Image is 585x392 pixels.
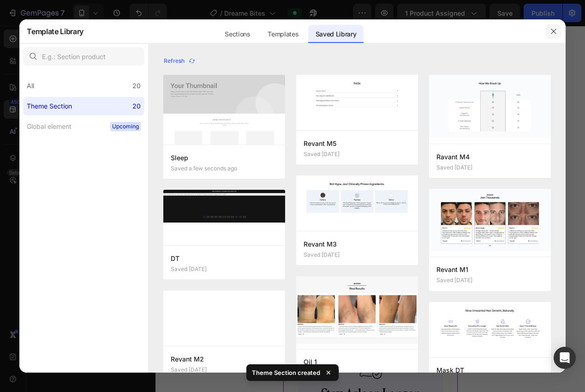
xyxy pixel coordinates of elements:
[27,19,84,43] h2: Template Library
[429,75,551,144] img: -a-gempagesversionv7shop-id563747377920344850theme-section-id580603636199981576.jpg
[24,36,167,63] p: We cannot find any products from your Shopify store. Please try manually syncing the data from Sh...
[304,252,340,258] p: Saved [DATE]
[75,217,100,243] img: 2237x1678
[554,347,576,369] div: Open Intercom Messenger
[163,54,196,67] button: Refresh
[171,354,278,365] p: Revant M2
[296,175,418,229] img: -a-gempagesversionv7shop-id563747377920344850theme-section-id580603602897207891.jpg
[164,57,196,65] div: Refresh
[27,101,72,112] div: Theme Section
[304,138,411,149] p: Revant M5
[429,189,551,257] img: -a-gempagesversionv7shop-id563747377920344850theme-section-id580603555652567977.jpg
[27,80,34,91] div: All
[171,266,207,272] p: Saved [DATE]
[163,190,285,223] img: -a-gempagesversionv7shop-id563747377920344850theme-section-id580604736013599662.jpg
[24,27,167,36] p: Can not get product from Shopify
[67,65,123,79] button: Sync from Shopify
[24,65,64,79] button: Add product
[21,361,153,377] p: Stay Asleep Longer
[23,47,144,66] input: E.g.: Section product
[47,5,86,14] span: Mobile ( 378 px)
[436,264,543,275] p: Revant M1
[304,239,411,250] p: Revant M3
[110,122,141,131] span: Upcoming
[171,253,278,264] p: DT
[260,25,306,43] div: Templates
[75,329,100,355] img: 2237x1678
[130,74,149,83] div: Sleep
[163,290,285,296] img: -a-gempagesversionv7shop-id563747377920344850theme-section-id580603584744260521.jpg
[163,75,285,145] img: Placeholder.png
[252,368,320,377] p: Theme Section created
[436,365,543,376] p: Mask DT
[21,249,153,265] p: Fall Asleep Faster
[217,25,257,43] div: Sections
[21,272,153,299] p: Quiet your mind and ease into sleep naturally — no tossing, no turning.
[436,164,472,171] p: Saved [DATE]
[429,302,551,350] img: -a-gempagesversionv7shop-id563747377920344850theme-section-id579141189165384497.jpg
[304,151,340,157] p: Saved [DATE]
[436,151,543,163] p: Ravant M4
[296,276,418,349] img: -a-gempagesversionv7shop-id563747377920344850theme-section-id579792932870029908.jpg
[308,25,364,43] div: Saved Library
[15,117,160,152] h2: Wake Up Refreshed, Every Day
[132,80,141,91] div: 20
[132,101,141,112] div: 20
[16,161,159,187] p: Fall asleep faster, stay asleep longer, and wake without grogginess.
[436,277,472,283] p: Saved [DATE]
[296,75,418,120] img: -a-gempagesversionv7shop-id563747377920344850theme-section-id580603655812547497.jpg
[171,165,237,172] p: Saved a few seconds ago
[27,121,72,132] div: Global element
[171,367,207,373] p: Saved [DATE]
[171,152,278,163] p: Sleep
[304,356,411,368] p: Oil 1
